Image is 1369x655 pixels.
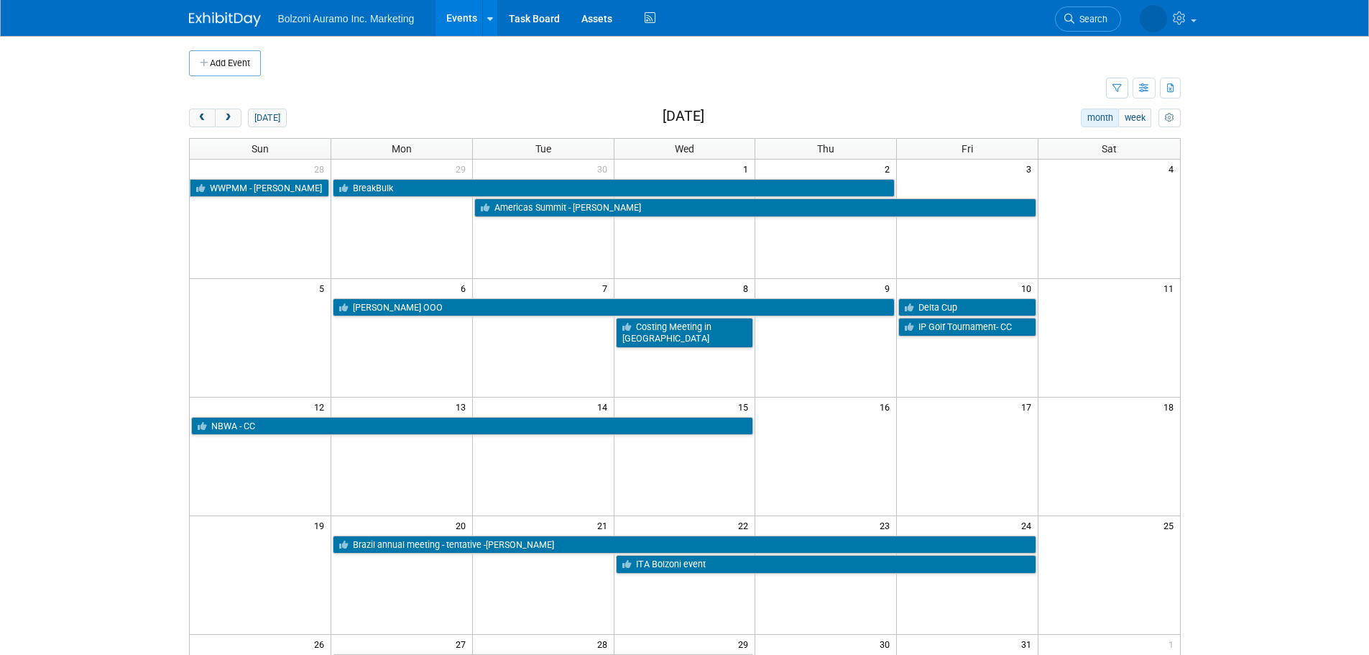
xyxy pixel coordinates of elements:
span: 4 [1167,160,1180,178]
span: 18 [1162,398,1180,416]
span: 3 [1025,160,1038,178]
a: Costing Meeting in [GEOGRAPHIC_DATA] [616,318,754,347]
span: 12 [313,398,331,416]
span: 16 [878,398,896,416]
button: prev [189,109,216,127]
span: 1 [1167,635,1180,653]
h2: [DATE] [663,109,704,124]
span: 28 [596,635,614,653]
a: BreakBulk [333,179,895,198]
i: Personalize Calendar [1165,114,1174,123]
span: Fri [962,143,973,155]
span: 11 [1162,279,1180,297]
span: 6 [459,279,472,297]
span: Sat [1102,143,1117,155]
span: 27 [454,635,472,653]
span: 19 [313,516,331,534]
span: 23 [878,516,896,534]
span: Thu [817,143,834,155]
a: Delta Cup [898,298,1036,317]
button: next [215,109,241,127]
span: Wed [675,143,694,155]
span: 28 [313,160,331,178]
span: 1 [742,160,755,178]
button: [DATE] [248,109,286,127]
span: 29 [737,635,755,653]
span: 7 [601,279,614,297]
a: IP Golf Tournament- CC [898,318,1036,336]
span: 9 [883,279,896,297]
span: Mon [392,143,412,155]
img: ExhibitDay [189,12,261,27]
span: 14 [596,398,614,416]
span: 31 [1020,635,1038,653]
span: 29 [454,160,472,178]
a: Brazil annual meeting - tentative -[PERSON_NAME] [333,536,1036,554]
span: 2 [883,160,896,178]
span: 13 [454,398,472,416]
span: 24 [1020,516,1038,534]
a: WWPMM - [PERSON_NAME] [190,179,329,198]
span: Search [1074,14,1107,24]
button: week [1118,109,1151,127]
button: myCustomButton [1158,109,1180,127]
a: ITA Bolzoni event [616,555,1037,574]
a: [PERSON_NAME] OOO [333,298,895,317]
span: Sun [252,143,269,155]
button: Add Event [189,50,261,76]
span: 22 [737,516,755,534]
span: 21 [596,516,614,534]
span: Bolzoni Auramo Inc. Marketing [278,13,415,24]
button: month [1081,109,1119,127]
span: 10 [1020,279,1038,297]
span: 17 [1020,398,1038,416]
a: Americas Summit - [PERSON_NAME] [474,198,1036,217]
span: 20 [454,516,472,534]
span: 30 [878,635,896,653]
span: 26 [313,635,331,653]
span: 5 [318,279,331,297]
span: 8 [742,279,755,297]
img: Casey Coats [1140,5,1167,32]
span: 30 [596,160,614,178]
span: Tue [535,143,551,155]
a: NBWA - CC [191,417,754,436]
a: Search [1055,6,1121,32]
span: 25 [1162,516,1180,534]
span: 15 [737,398,755,416]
